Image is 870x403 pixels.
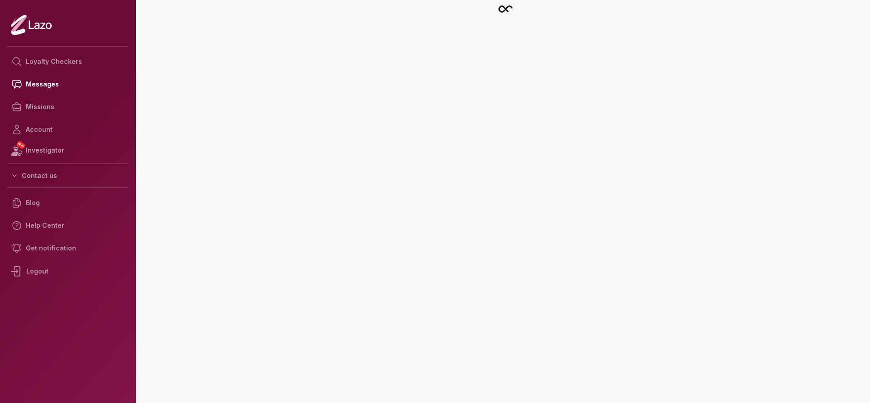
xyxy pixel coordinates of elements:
a: NEWInvestigator [7,141,129,160]
a: Help Center [7,214,129,237]
a: Messages [7,73,129,96]
button: Contact us [7,168,129,184]
div: Logout [7,259,129,283]
a: Blog [7,192,129,214]
span: NEW [16,140,26,149]
a: Loyalty Checkers [7,50,129,73]
a: Get notification [7,237,129,259]
a: Account [7,118,129,141]
a: Missions [7,96,129,118]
